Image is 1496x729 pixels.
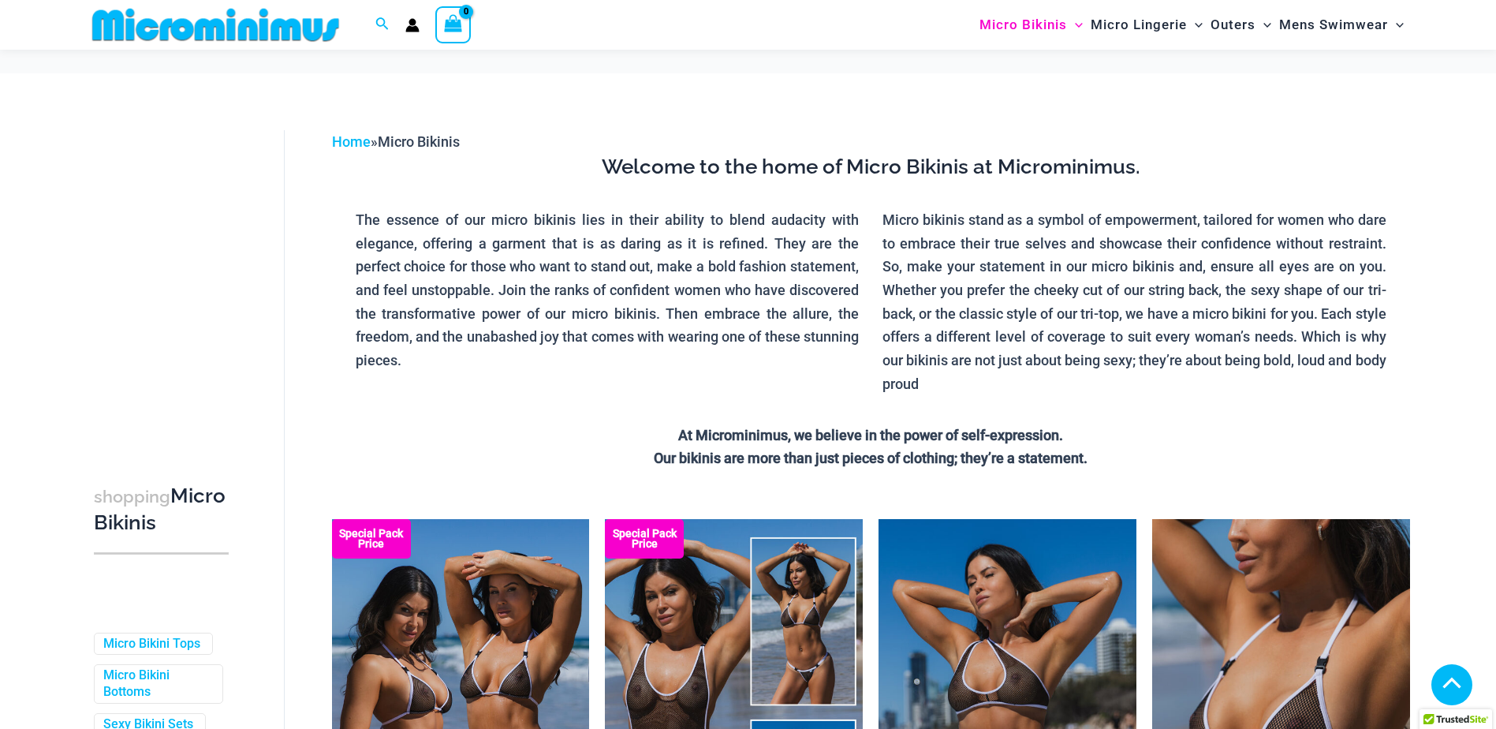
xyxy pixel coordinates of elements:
[605,529,684,549] b: Special Pack Price
[678,427,1063,443] strong: At Microminimus, we believe in the power of self-expression.
[435,6,472,43] a: View Shopping Cart, empty
[94,118,236,433] iframe: TrustedSite Certified
[332,133,460,150] span: »
[332,529,411,549] b: Special Pack Price
[1067,5,1083,45] span: Menu Toggle
[405,18,420,32] a: Account icon link
[375,15,390,35] a: Search icon link
[94,483,229,537] h3: Micro Bikinis
[332,133,371,150] a: Home
[654,450,1087,466] strong: Our bikinis are more than just pieces of clothing; they’re a statement.
[1388,5,1404,45] span: Menu Toggle
[976,5,1087,45] a: Micro BikinisMenu ToggleMenu Toggle
[1087,5,1207,45] a: Micro LingerieMenu ToggleMenu Toggle
[86,7,345,43] img: MM SHOP LOGO FLAT
[94,487,170,507] span: shopping
[973,2,1411,47] nav: Site Navigation
[103,636,200,652] a: Micro Bikini Tops
[1255,5,1271,45] span: Menu Toggle
[1207,5,1275,45] a: OutersMenu ToggleMenu Toggle
[356,208,860,372] p: The essence of our micro bikinis lies in their ability to blend audacity with elegance, offering ...
[1279,5,1388,45] span: Mens Swimwear
[1091,5,1187,45] span: Micro Lingerie
[1187,5,1203,45] span: Menu Toggle
[378,133,460,150] span: Micro Bikinis
[979,5,1067,45] span: Micro Bikinis
[344,154,1398,181] h3: Welcome to the home of Micro Bikinis at Microminimus.
[882,208,1386,396] p: Micro bikinis stand as a symbol of empowerment, tailored for women who dare to embrace their true...
[1211,5,1255,45] span: Outers
[1275,5,1408,45] a: Mens SwimwearMenu ToggleMenu Toggle
[103,667,211,701] a: Micro Bikini Bottoms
